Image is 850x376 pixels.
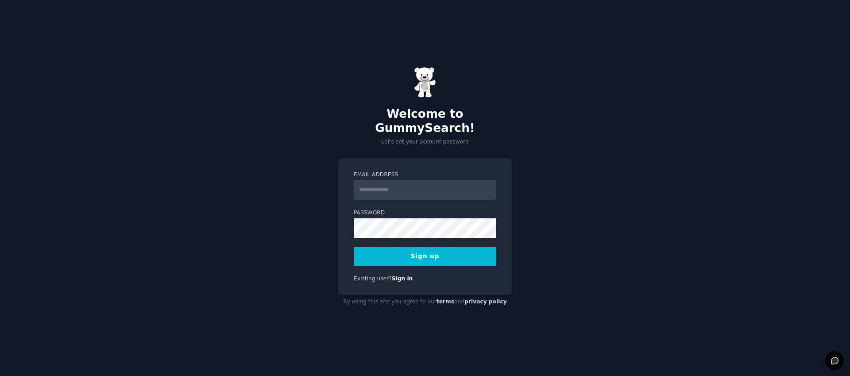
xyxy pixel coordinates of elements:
div: By using this site you agree to our and [338,295,512,309]
label: Password [354,209,496,217]
p: Let's set your account password [338,138,512,146]
a: Sign in [392,275,413,282]
h2: Welcome to GummySearch! [338,107,512,135]
span: Existing user? [354,275,392,282]
a: terms [437,298,454,305]
a: privacy policy [464,298,507,305]
label: Email Address [354,171,496,179]
button: Sign up [354,247,496,266]
img: Gummy Bear [414,67,436,98]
